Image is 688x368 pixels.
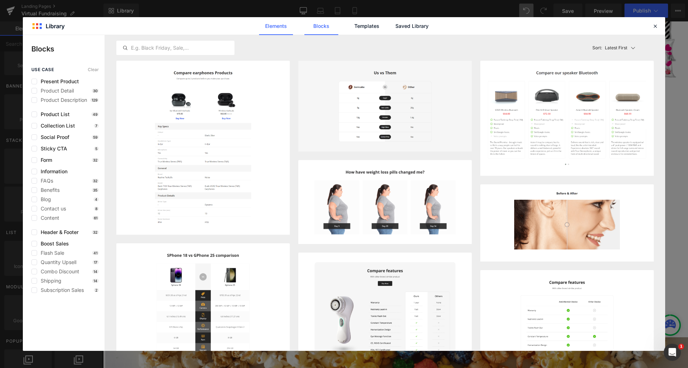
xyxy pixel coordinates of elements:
[37,178,53,184] span: FAQs
[34,104,112,130] a: Virtual Holiday Gift Box
[92,216,99,220] p: 61
[353,154,358,160] strong: • 1
[90,98,99,102] p: 129
[502,175,521,185] span: $28.95
[193,164,246,174] div: Read More
[678,344,684,349] span: 1
[210,174,229,184] span: $53.50
[345,161,351,168] strong: • 1
[193,210,246,226] button: Add To Cart
[605,45,627,51] p: Latest First
[46,177,100,187] div: Read More
[37,197,51,202] span: Blog
[116,61,290,235] img: image
[356,181,375,192] span: $28.95
[480,61,654,176] img: image
[93,197,99,202] p: 4
[485,165,538,175] div: Read More
[489,120,535,126] span: Offered in a box.
[37,287,84,293] span: Subscription Sales
[350,17,384,35] a: Templates
[592,45,602,50] span: Sort:
[300,192,432,200] label: Quantity
[485,210,538,226] button: Add To Cart
[92,179,99,183] p: 32
[37,241,69,247] span: Boost Sales
[37,169,67,174] span: Information
[499,140,525,154] span: -Kettle -Caramel
[37,79,79,84] span: Present Product
[37,111,70,117] span: Product List
[259,17,293,35] a: Elements
[31,67,54,72] span: use case
[37,97,87,103] span: Product Description
[92,89,99,93] p: 30
[37,206,66,212] span: Contact us
[342,139,389,145] span: 3-cup Popcorn Bags:
[15,132,132,146] strong: WE WILL PROCESS ORDERS ON THIS ITEM [DATE] - [DATE]
[94,124,99,128] p: 7
[31,44,105,54] p: Blocks
[92,260,99,264] p: 17
[37,187,60,193] span: Benefits
[92,135,99,139] p: 59
[369,126,380,133] strong: TAN
[92,269,99,274] p: 14
[94,146,99,151] p: 5
[67,147,76,153] strong: RED
[339,217,392,233] button: Add To Cart
[37,229,79,235] span: Header & Footer
[153,184,285,193] label: Quantity
[92,158,99,162] p: 32
[92,279,99,283] p: 14
[590,35,654,61] button: Latest FirstSort:Latest First
[395,17,429,35] a: Saved Library
[37,146,67,151] span: Sticky CTA
[488,132,536,139] span: 3-cup Popcorn Bags:
[37,157,52,163] span: Form
[253,260,332,279] a: Go To Cart
[81,147,97,153] strong: GREEN
[499,147,505,154] strong: • 2
[37,215,59,221] span: Content
[380,126,389,133] span: box.
[156,138,283,175] span: Experience the ultimate in gourmet popcorn with . This sampler includes one of every flavor we of...
[664,344,681,361] iframe: Intercom live chat
[37,278,61,284] span: Shipping
[516,120,526,126] strong: RED
[46,223,100,239] button: Add To Cart
[64,187,83,197] span: $28.95
[339,172,392,181] div: Read More
[488,132,536,146] span: • 2
[37,250,64,256] span: Flash Sale
[495,214,529,222] span: Add To Cart
[348,221,383,229] span: Add To Cart
[37,269,79,274] span: Combo Discount
[92,251,99,255] p: 41
[37,88,74,94] span: Product Detail
[94,207,99,211] p: 8
[323,99,408,124] a: Virtual Signature Gift Box
[92,188,99,192] p: 35
[117,44,234,52] input: E.g. Black Friday, Sale,...
[116,243,290,364] img: image
[298,61,472,151] img: image
[94,288,99,292] p: 2
[180,91,259,117] a: Virtual Nan's Party Pack
[304,17,338,35] a: Blocks
[271,265,314,276] span: Go To Cart
[7,197,139,206] label: Quantity
[37,134,69,140] span: Social Proof
[480,184,654,262] img: image
[467,92,556,118] a: Virtual Sweetheart Gift Box
[446,185,578,193] label: Quantity
[342,126,369,133] span: Offered in a
[49,162,97,168] span: 3-cup Popcorn Bags:
[37,123,75,129] span: Collection List
[56,227,90,234] span: Add To Cart
[88,67,99,72] span: Clear
[171,145,265,151] b: [PERSON_NAME]’s Popcorn Party Pack
[91,112,99,116] p: 49
[92,230,99,234] p: 32
[37,259,76,265] span: Quantity Upsell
